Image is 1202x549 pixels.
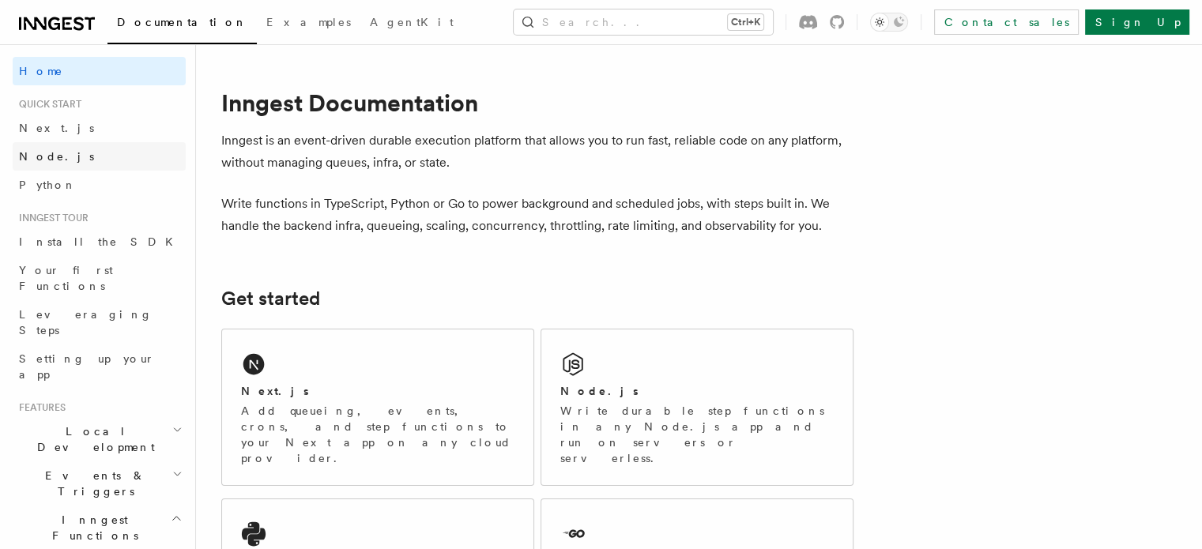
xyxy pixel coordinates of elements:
[13,344,186,389] a: Setting up your app
[117,16,247,28] span: Documentation
[221,288,320,310] a: Get started
[266,16,351,28] span: Examples
[13,417,186,461] button: Local Development
[541,329,853,486] a: Node.jsWrite durable step functions in any Node.js app and run on servers or serverless.
[370,16,454,28] span: AgentKit
[560,383,639,399] h2: Node.js
[514,9,773,35] button: Search...Ctrl+K
[13,512,171,543] span: Inngest Functions
[728,14,763,30] kbd: Ctrl+K
[934,9,1079,35] a: Contact sales
[13,468,172,499] span: Events & Triggers
[13,256,186,300] a: Your first Functions
[13,212,89,224] span: Inngest tour
[13,57,186,85] a: Home
[241,403,514,466] p: Add queueing, events, crons, and step functions to your Next app on any cloud provider.
[13,227,186,256] a: Install the SDK
[13,171,186,199] a: Python
[19,122,94,134] span: Next.js
[13,461,186,506] button: Events & Triggers
[360,5,463,43] a: AgentKit
[257,5,360,43] a: Examples
[13,401,66,414] span: Features
[241,383,309,399] h2: Next.js
[19,308,153,337] span: Leveraging Steps
[19,235,183,248] span: Install the SDK
[19,63,63,79] span: Home
[19,264,113,292] span: Your first Functions
[221,193,853,237] p: Write functions in TypeScript, Python or Go to power background and scheduled jobs, with steps bu...
[221,329,534,486] a: Next.jsAdd queueing, events, crons, and step functions to your Next app on any cloud provider.
[870,13,908,32] button: Toggle dark mode
[19,179,77,191] span: Python
[221,130,853,174] p: Inngest is an event-driven durable execution platform that allows you to run fast, reliable code ...
[13,114,186,142] a: Next.js
[13,98,81,111] span: Quick start
[13,423,172,455] span: Local Development
[19,150,94,163] span: Node.js
[560,403,834,466] p: Write durable step functions in any Node.js app and run on servers or serverless.
[13,300,186,344] a: Leveraging Steps
[13,142,186,171] a: Node.js
[221,88,853,117] h1: Inngest Documentation
[1085,9,1189,35] a: Sign Up
[107,5,257,44] a: Documentation
[19,352,155,381] span: Setting up your app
